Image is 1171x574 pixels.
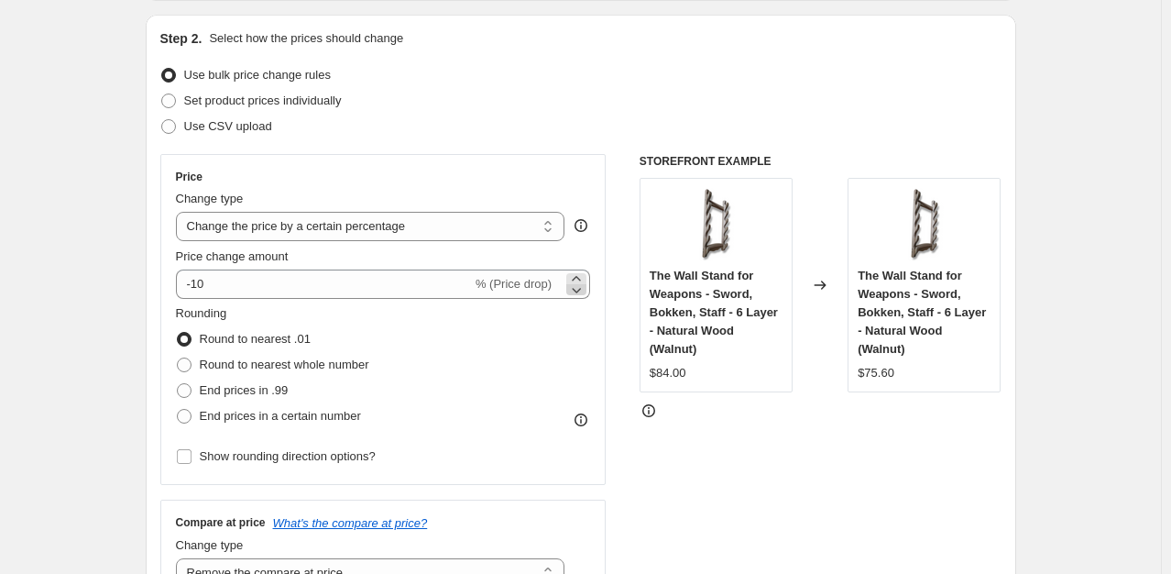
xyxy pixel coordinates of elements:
span: Use bulk price change rules [184,68,331,82]
div: help [572,216,590,235]
span: End prices in a certain number [200,409,361,423]
span: Set product prices individually [184,94,342,107]
img: Photoroom-20241123_111809_80x.png [888,188,961,261]
input: -15 [176,270,472,299]
span: $84.00 [650,366,686,380]
span: Round to nearest .01 [200,332,311,346]
button: What's the compare at price? [273,516,428,530]
span: Price change amount [176,249,289,263]
span: Use CSV upload [184,119,272,133]
img: Photoroom-20241123_111809_80x.png [679,188,752,261]
span: The Wall Stand for Weapons - Sword, Bokken, Staff - 6 Layer - Natural Wood (Walnut) [650,269,778,356]
h3: Price [176,170,202,184]
span: $75.60 [858,366,894,380]
span: Round to nearest whole number [200,358,369,371]
span: The Wall Stand for Weapons - Sword, Bokken, Staff - 6 Layer - Natural Wood (Walnut) [858,269,986,356]
span: Show rounding direction options? [200,449,376,463]
p: Select how the prices should change [209,29,403,48]
span: Change type [176,192,244,205]
h6: STOREFRONT EXAMPLE [640,154,1001,169]
span: End prices in .99 [200,383,289,397]
span: Change type [176,538,244,552]
span: % (Price drop) [476,277,552,291]
h2: Step 2. [160,29,202,48]
span: Rounding [176,306,227,320]
h3: Compare at price [176,515,266,530]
